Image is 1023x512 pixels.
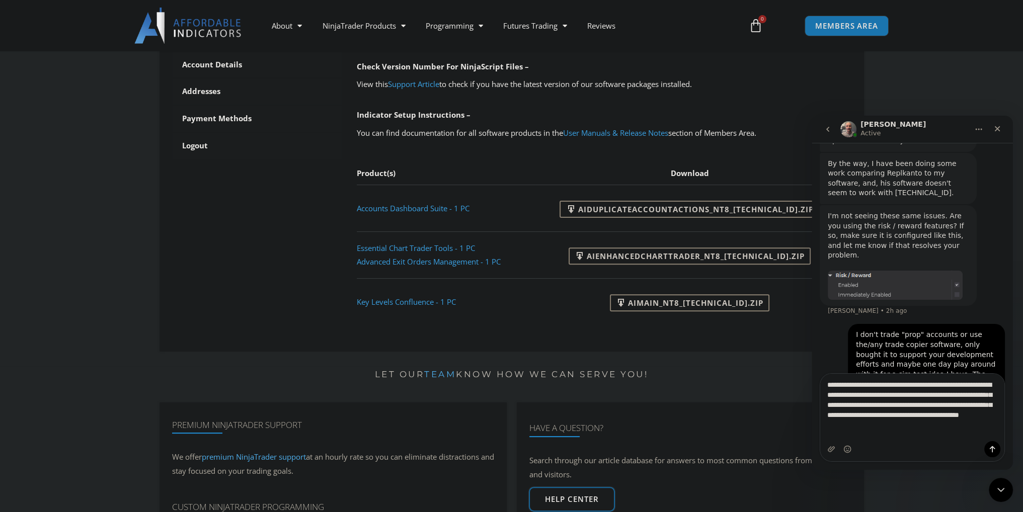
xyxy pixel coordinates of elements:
a: Support Article [388,79,439,89]
div: Jason says… [8,208,193,361]
a: AIDuplicateAccountActions_NT8_[TECHNICAL_ID].zip [560,201,819,218]
span: 0 [758,15,766,23]
img: LogoAI | Affordable Indicators – NinjaTrader [134,8,243,44]
a: Reviews [577,14,625,37]
span: at an hourly rate so you can eliminate distractions and stay focused on your trading goals. [172,452,494,476]
iframe: Intercom live chat [812,116,1013,470]
a: Futures Trading [493,14,577,37]
button: Emoji picker [32,329,40,337]
a: team [424,369,456,379]
div: I don't trade "prop" accounts or use the/any trade copier software, only bought it to support you... [36,208,193,349]
a: Essential Chart Trader Tools - 1 PC [357,243,475,253]
b: Check Version Number For NinjaScript Files – [357,61,529,71]
iframe: Intercom live chat [989,478,1013,502]
div: I don't trade "prop" accounts or use the/any trade copier software, only bought it to support you... [44,214,185,343]
a: premium NinjaTrader support [202,452,306,462]
h4: Custom NinjaTrader Programming [172,502,494,512]
h4: Have A Question? [529,423,851,433]
nav: Menu [262,14,737,37]
b: Indicator Setup Instructions – [357,110,470,120]
a: User Manuals & Release Notes [563,128,668,138]
a: AIEnhancedChartTrader_NT8_[TECHNICAL_ID].zip [569,247,811,265]
a: About [262,14,312,37]
h4: Premium NinjaTrader Support [172,420,494,430]
button: Send a message… [173,325,189,342]
a: Advanced Exit Orders Management - 1 PC [357,257,501,267]
a: NinjaTrader Products [312,14,415,37]
a: Addresses [172,78,342,105]
a: MEMBERS AREA [805,16,889,36]
span: Product(s) [357,168,396,178]
a: Payment Methods [172,106,342,132]
span: Download [671,168,709,178]
a: 0 [734,11,778,40]
textarea: Message… [9,258,193,315]
a: Logout [172,133,342,159]
span: MEMBERS AREA [815,22,878,30]
a: Accounts Dashboard Suite - 1 PC [357,203,469,213]
a: Programming [415,14,493,37]
a: AIMain_NT8_[TECHNICAL_ID].zip [610,294,769,311]
p: You can find documentation for all software products in the section of Members Area. [357,126,851,140]
span: We offer [172,452,202,462]
a: Account Details [172,52,342,78]
span: Help center [545,495,599,503]
p: View this to check if you have the latest version of our software packages installed. [357,77,851,92]
p: Search through our article database for answers to most common questions from customers and visit... [529,454,851,482]
button: Upload attachment [16,329,24,337]
a: Key Levels Confluence - 1 PC [357,297,456,307]
a: Help center [529,487,615,511]
p: Let our know how we can serve you! [160,367,864,383]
